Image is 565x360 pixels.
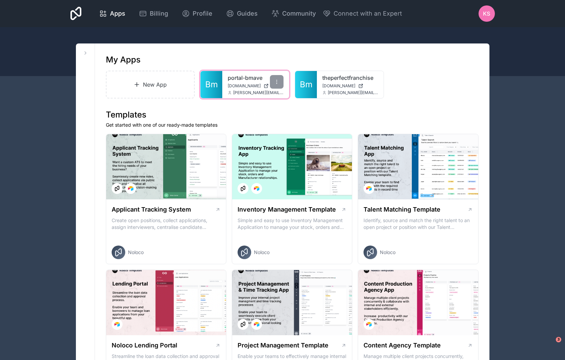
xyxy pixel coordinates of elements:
[322,83,378,89] a: [DOMAIN_NAME]
[128,249,144,256] span: Noloco
[221,6,263,21] a: Guides
[238,205,336,214] h1: Inventory Management Template
[254,322,259,327] img: Airtable Logo
[150,9,168,18] span: Billing
[366,322,372,327] img: Airtable Logo
[334,9,402,18] span: Connect with an Expert
[254,249,270,256] span: Noloco
[112,341,177,350] h1: Noloco Lending Portal
[323,9,402,18] button: Connect with an Expert
[106,109,479,120] h1: Templates
[193,9,212,18] span: Profile
[282,9,316,18] span: Community
[106,71,195,98] a: New App
[237,9,258,18] span: Guides
[112,217,221,231] p: Create open positions, collect applications, assign interviewers, centralise candidate feedback a...
[133,6,174,21] a: Billing
[106,54,141,65] h1: My Apps
[322,83,355,89] span: [DOMAIN_NAME]
[233,90,284,95] span: [PERSON_NAME][EMAIL_ADDRESS][DOMAIN_NAME]
[556,337,561,342] span: 3
[200,71,222,98] a: Bm
[114,322,120,327] img: Airtable Logo
[295,71,317,98] a: Bm
[542,337,558,353] iframe: Intercom live chat
[176,6,218,21] a: Profile
[364,217,472,231] p: Identify, source and match the right talent to an open project or position with our Talent Matchi...
[205,79,218,90] span: Bm
[483,10,490,18] span: KS
[238,341,328,350] h1: Project Management Template
[228,74,284,82] a: portal-bmave
[366,186,372,191] img: Airtable Logo
[112,205,191,214] h1: Applicant Tracking System
[300,79,312,90] span: Bm
[110,9,125,18] span: Apps
[228,83,284,89] a: [DOMAIN_NAME]
[380,249,395,256] span: Noloco
[128,186,133,191] img: Airtable Logo
[238,217,346,231] p: Simple and easy to use Inventory Management Application to manage your stock, orders and Manufact...
[364,205,440,214] h1: Talent Matching Template
[106,122,479,128] p: Get started with one of our ready-made templates
[266,6,321,21] a: Community
[254,186,259,191] img: Airtable Logo
[228,83,261,89] span: [DOMAIN_NAME]
[94,6,131,21] a: Apps
[322,74,378,82] a: theperfectfranchise
[328,90,378,95] span: [PERSON_NAME][EMAIL_ADDRESS][DOMAIN_NAME]
[364,341,441,350] h1: Content Agency Template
